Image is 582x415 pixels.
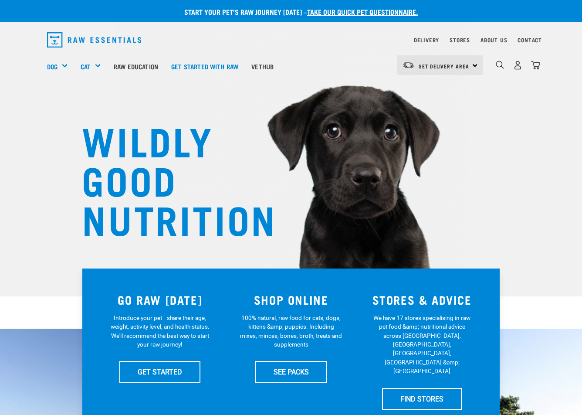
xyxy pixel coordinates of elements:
[240,313,342,349] p: 100% natural, raw food for cats, dogs, kittens &amp; puppies. Including mixes, minces, bones, bro...
[362,293,482,306] h3: STORES & ADVICE
[109,313,211,349] p: Introduce your pet—share their age, weight, activity level, and health status. We'll recommend th...
[255,361,327,383] a: SEE PACKS
[47,32,141,48] img: Raw Essentials Logo
[82,120,256,238] h1: WILDLY GOOD NUTRITION
[307,10,418,14] a: take our quick pet questionnaire.
[403,61,414,69] img: van-moving.png
[382,388,462,410] a: FIND STORES
[245,49,280,84] a: Vethub
[513,61,522,70] img: user.png
[450,38,470,41] a: Stores
[496,61,504,69] img: home-icon-1@2x.png
[518,38,542,41] a: Contact
[40,29,542,51] nav: dropdown navigation
[531,61,540,70] img: home-icon@2x.png
[100,293,220,306] h3: GO RAW [DATE]
[107,49,165,84] a: Raw Education
[371,313,473,376] p: We have 17 stores specialising in raw pet food &amp; nutritional advice across [GEOGRAPHIC_DATA],...
[119,361,200,383] a: GET STARTED
[414,38,439,41] a: Delivery
[81,61,91,71] a: Cat
[47,61,58,71] a: Dog
[165,49,245,84] a: Get started with Raw
[419,65,469,68] span: Set Delivery Area
[231,293,352,306] h3: SHOP ONLINE
[480,38,507,41] a: About Us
